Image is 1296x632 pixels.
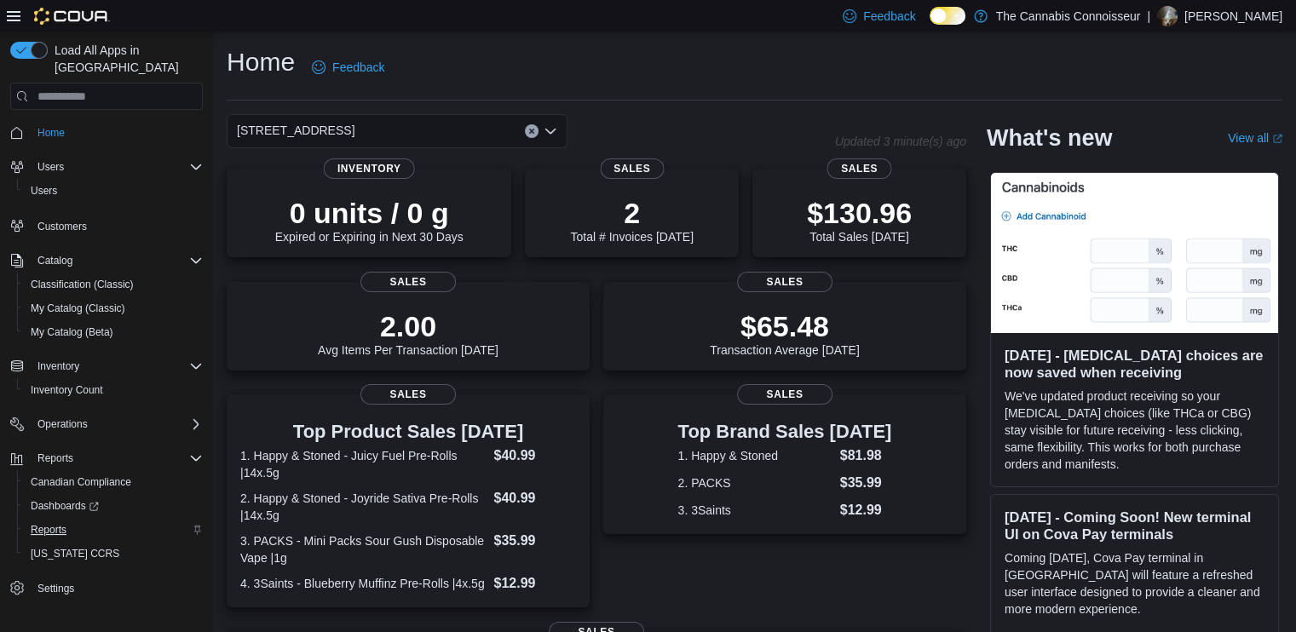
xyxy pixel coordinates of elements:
span: [STREET_ADDRESS] [237,120,354,141]
div: Transaction Average [DATE] [710,309,860,357]
dt: 3. PACKS - Mini Packs Sour Gush Disposable Vape |1g [240,532,487,566]
button: My Catalog (Classic) [17,296,210,320]
p: Updated 3 minute(s) ago [835,135,966,148]
a: View allExternal link [1228,131,1282,145]
span: Users [37,160,64,174]
span: Operations [31,414,203,434]
dt: 4. 3Saints - Blueberry Muffinz Pre-Rolls |4x.5g [240,575,487,592]
span: Reports [31,523,66,537]
button: Inventory Count [17,378,210,402]
dd: $40.99 [493,488,575,508]
p: 2 [570,196,693,230]
dt: 2. PACKS [678,474,833,491]
span: Users [31,184,57,198]
span: Reports [24,520,203,540]
span: Users [31,157,203,177]
input: Dark Mode [930,7,965,25]
p: $65.48 [710,309,860,343]
span: Feedback [332,59,384,76]
p: The Cannabis Connoisseur [996,6,1141,26]
dd: $35.99 [840,473,892,493]
span: Feedback [863,8,915,25]
dt: 2. Happy & Stoned - Joyride Sativa Pre-Rolls |14x.5g [240,490,487,524]
p: 0 units / 0 g [275,196,464,230]
button: Canadian Compliance [17,470,210,494]
span: My Catalog (Classic) [31,302,125,315]
span: Inventory Count [24,380,203,400]
a: Canadian Compliance [24,472,138,492]
p: 2.00 [318,309,498,343]
span: Dark Mode [930,25,930,26]
span: My Catalog (Classic) [24,298,203,319]
span: Sales [737,384,832,405]
p: | [1147,6,1150,26]
span: Sales [360,272,456,292]
dd: $12.99 [840,500,892,520]
span: Inventory [37,359,79,373]
h1: Home [227,45,295,79]
span: Operations [37,417,88,431]
button: Customers [3,213,210,238]
h3: Top Product Sales [DATE] [240,422,576,442]
span: Sales [827,158,891,179]
dd: $40.99 [493,445,575,466]
button: Inventory [31,356,86,376]
button: My Catalog (Beta) [17,320,210,344]
span: My Catalog (Beta) [24,322,203,342]
button: Users [17,179,210,203]
a: Classification (Classic) [24,274,141,295]
dd: $81.98 [840,445,892,466]
button: Catalog [31,250,79,271]
a: Customers [31,216,94,237]
dt: 1. Happy & Stoned - Juicy Fuel Pre-Rolls |14x.5g [240,447,487,481]
span: Users [24,181,203,201]
button: Reports [3,446,210,470]
div: Avg Items Per Transaction [DATE] [318,309,498,357]
span: Sales [360,384,456,405]
dt: 3. 3Saints [678,502,833,519]
div: Total # Invoices [DATE] [570,196,693,244]
div: Expired or Expiring in Next 30 Days [275,196,464,244]
button: Home [3,120,210,145]
a: My Catalog (Classic) [24,298,132,319]
button: Classification (Classic) [17,273,210,296]
span: My Catalog (Beta) [31,325,113,339]
button: Settings [3,576,210,600]
svg: External link [1272,134,1282,144]
button: Users [31,157,71,177]
span: Washington CCRS [24,543,203,564]
span: Customers [31,215,203,236]
span: Inventory [324,158,415,179]
span: Home [37,126,65,140]
span: Sales [737,272,832,292]
a: Settings [31,578,81,599]
dd: $35.99 [493,531,575,551]
span: Canadian Compliance [31,475,131,489]
span: Classification (Classic) [24,274,203,295]
a: Reports [24,520,73,540]
span: Catalog [37,254,72,267]
button: Open list of options [544,124,557,138]
span: Inventory Count [31,383,103,397]
span: Customers [37,220,87,233]
span: Canadian Compliance [24,472,203,492]
span: Reports [37,451,73,465]
p: Coming [DATE], Cova Pay terminal in [GEOGRAPHIC_DATA] will feature a refreshed user interface des... [1005,549,1264,618]
a: Home [31,123,72,143]
dt: 1. Happy & Stoned [678,447,833,464]
button: Inventory [3,354,210,378]
a: [US_STATE] CCRS [24,543,126,564]
button: Operations [3,412,210,436]
span: Home [31,122,203,143]
span: Inventory [31,356,203,376]
span: Settings [37,582,74,595]
dd: $12.99 [493,573,575,594]
h3: [DATE] - [MEDICAL_DATA] choices are now saved when receiving [1005,347,1264,381]
img: Cova [34,8,110,25]
span: Classification (Classic) [31,278,134,291]
span: Sales [600,158,664,179]
h2: What's new [987,124,1112,152]
h3: [DATE] - Coming Soon! New terminal UI on Cova Pay terminals [1005,508,1264,543]
span: Dashboards [31,499,99,513]
button: Users [3,155,210,179]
